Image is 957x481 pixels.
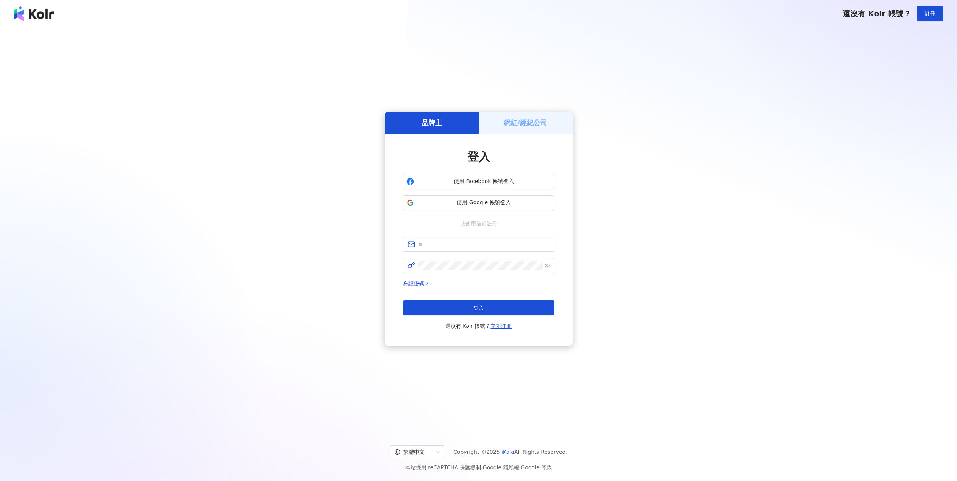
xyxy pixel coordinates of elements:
button: 使用 Google 帳號登入 [403,195,554,210]
button: 登入 [403,300,554,315]
a: Google 條款 [521,464,552,470]
a: 忘記密碼？ [403,281,429,287]
button: 註冊 [917,6,943,21]
span: eye-invisible [545,263,550,268]
span: 登入 [473,305,484,311]
span: | [519,464,521,470]
a: iKala [501,449,514,455]
span: 還沒有 Kolr 帳號？ [843,9,911,18]
span: | [481,464,483,470]
a: Google 隱私權 [483,464,519,470]
img: logo [14,6,54,21]
h5: 品牌主 [422,118,442,127]
span: 還沒有 Kolr 帳號？ [445,321,512,330]
span: 登入 [467,150,490,163]
span: Copyright © 2025 All Rights Reserved. [453,447,567,456]
a: 立即註冊 [490,323,512,329]
span: 使用 Google 帳號登入 [417,199,551,206]
span: 使用 Facebook 帳號登入 [417,178,551,185]
h5: 網紅/經紀公司 [504,118,547,127]
button: 使用 Facebook 帳號登入 [403,174,554,189]
div: 繁體中文 [394,446,433,458]
span: 註冊 [925,11,935,17]
span: 或使用信箱註冊 [455,219,503,228]
span: 本站採用 reCAPTCHA 保護機制 [405,463,552,472]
